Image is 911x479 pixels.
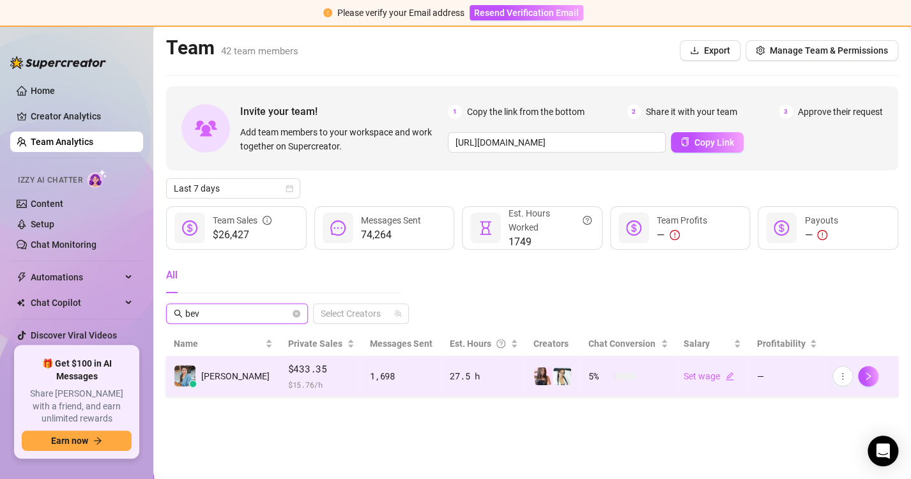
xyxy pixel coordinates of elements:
[166,268,178,283] div: All
[646,105,737,119] span: Share it with your team
[725,372,734,381] span: edit
[288,361,355,377] span: $433.35
[704,45,730,56] span: Export
[174,337,263,351] span: Name
[361,215,421,225] span: Messages Sent
[31,199,63,209] a: Content
[370,338,433,349] span: Messages Sent
[370,369,434,383] div: 1,698
[31,219,54,229] a: Setup
[817,230,827,240] span: exclamation-circle
[588,338,655,349] span: Chat Conversion
[263,213,272,227] span: info-circle
[553,367,571,385] img: Celine
[286,185,293,192] span: calendar
[213,213,272,227] div: Team Sales
[288,378,355,391] span: $ 15.76 /h
[174,309,183,318] span: search
[478,220,493,236] span: hourglass
[174,365,195,386] img: Beverly Llamosa
[448,105,462,119] span: 1
[804,215,838,225] span: Payouts
[213,227,272,243] span: $26,427
[330,220,346,236] span: message
[174,179,293,198] span: Last 7 days
[509,206,592,234] div: Est. Hours Worked
[240,103,448,119] span: Invite your team!
[798,105,883,119] span: Approve their request
[467,105,585,119] span: Copy the link from the bottom
[496,337,505,351] span: question-circle
[10,56,106,69] img: logo-BBDzfeDw.svg
[88,169,107,188] img: AI Chatter
[182,220,197,236] span: dollar-circle
[31,293,121,313] span: Chat Copilot
[690,46,699,55] span: download
[470,5,583,20] button: Resend Verification Email
[804,227,838,243] div: —
[509,234,592,250] span: 1749
[17,298,25,307] img: Chat Copilot
[868,436,898,466] div: Open Intercom Messenger
[774,220,789,236] span: dollar-circle
[779,105,793,119] span: 3
[166,36,298,60] h2: Team
[93,436,102,445] span: arrow-right
[684,338,710,349] span: Salary
[770,45,888,56] span: Manage Team & Permissions
[838,372,847,381] span: more
[749,356,825,397] td: —
[670,230,680,240] span: exclamation-circle
[166,331,280,356] th: Name
[657,215,707,225] span: Team Profits
[337,6,464,20] div: Please verify your Email address
[31,137,93,147] a: Team Analytics
[31,330,117,340] a: Discover Viral Videos
[864,372,873,381] span: right
[583,206,592,234] span: question-circle
[756,46,765,55] span: setting
[22,388,132,425] span: Share [PERSON_NAME] with a friend, and earn unlimited rewards
[185,307,290,321] input: Search members
[22,430,132,451] button: Earn nowarrow-right
[31,240,96,250] a: Chat Monitoring
[31,86,55,96] a: Home
[694,137,734,148] span: Copy Link
[588,369,609,383] span: 5 %
[684,371,734,381] a: Set wageedit
[474,8,579,18] span: Resend Verification Email
[394,310,402,317] span: team
[671,132,744,153] button: Copy Link
[361,227,421,243] span: 74,264
[323,8,332,17] span: exclamation-circle
[657,227,707,243] div: —
[680,137,689,146] span: copy
[31,267,121,287] span: Automations
[627,105,641,119] span: 2
[17,272,27,282] span: thunderbolt
[240,125,443,153] span: Add team members to your workspace and work together on Supercreator.
[201,369,270,383] span: [PERSON_NAME]
[534,367,552,385] img: Isla
[293,310,300,317] button: close-circle
[756,338,805,349] span: Profitability
[221,45,298,57] span: 42 team members
[626,220,641,236] span: dollar-circle
[18,174,82,186] span: Izzy AI Chatter
[746,40,898,61] button: Manage Team & Permissions
[31,106,133,126] a: Creator Analytics
[22,358,132,383] span: 🎁 Get $100 in AI Messages
[288,338,342,349] span: Private Sales
[526,331,581,356] th: Creators
[450,337,507,351] div: Est. Hours
[450,369,517,383] div: 27.5 h
[51,436,88,446] span: Earn now
[680,40,740,61] button: Export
